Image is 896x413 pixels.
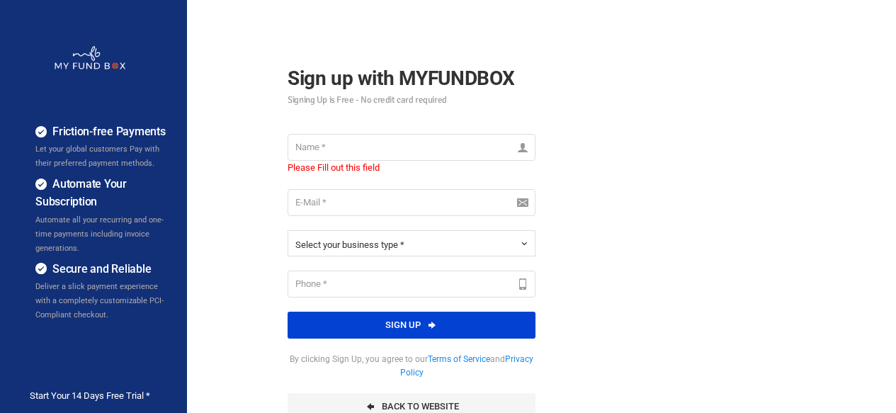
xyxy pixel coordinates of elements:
[288,189,535,216] input: E-Mail *
[35,145,159,168] span: Let your global customers Pay with their preferred payment methods.
[288,96,535,105] small: Signing Up is Free - No credit card required
[288,161,535,175] span: Please Fill out this field
[288,63,535,105] h2: Sign up with MYFUNDBOX
[35,176,166,210] h4: Automate Your Subscription
[288,230,535,256] button: Select your business type *
[35,261,166,278] h4: Secure and Reliable
[35,215,164,253] span: Automate all your recurring and one-time payments including invoice generations.
[35,282,164,319] span: Deliver a slick payment experience with a completely customizable PCI-Compliant checkout.
[288,271,535,298] input: Phone *
[295,239,404,250] span: Select your business type *
[400,354,534,377] a: Privacy Policy
[35,123,166,141] h4: Friction-free Payments
[288,134,535,161] input: Name *
[54,45,126,70] img: whiteMFB.png
[428,354,490,364] a: Terms of Service
[288,353,535,379] span: By clicking Sign Up, you agree to our and
[288,312,535,339] button: Sign up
